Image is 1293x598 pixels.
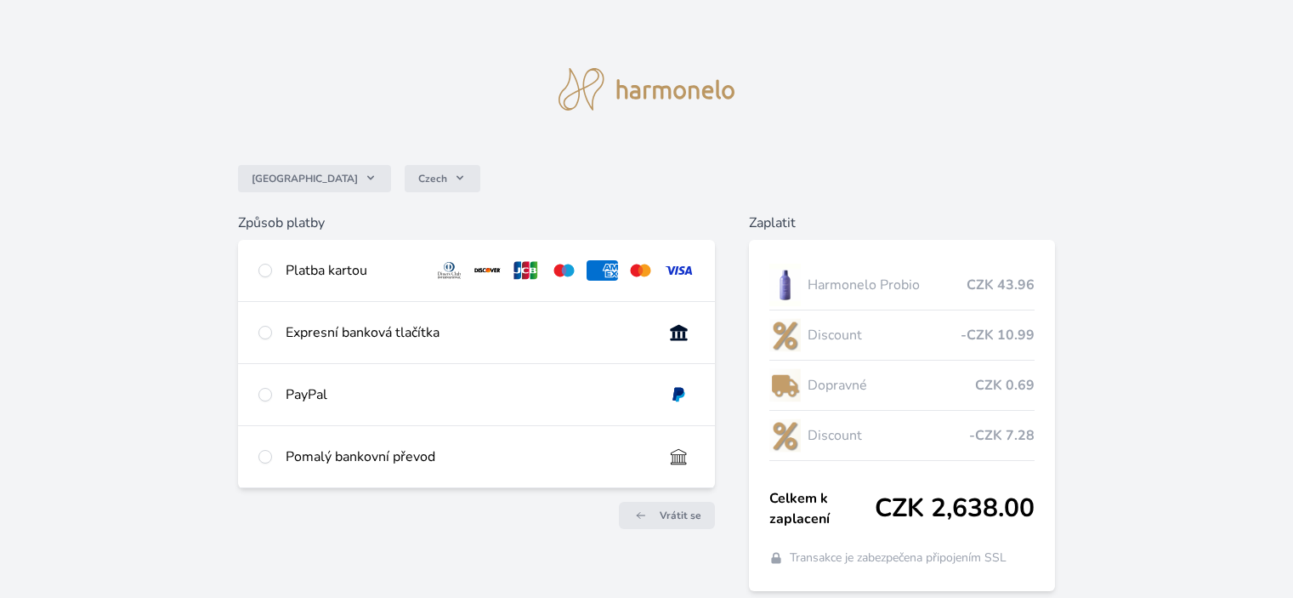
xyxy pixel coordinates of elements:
button: Czech [405,165,480,192]
a: Vrátit se [619,502,715,529]
div: Expresní banková tlačítka [286,322,649,343]
img: discover.svg [472,260,503,281]
div: PayPal [286,384,649,405]
img: onlineBanking_CZ.svg [663,322,695,343]
span: Discount [808,325,960,345]
img: amex.svg [587,260,618,281]
img: discount-lo.png [769,314,802,356]
span: CZK 2,638.00 [875,493,1035,524]
span: CZK 0.69 [975,375,1035,396]
img: jcb.svg [510,260,542,281]
div: Platba kartou [286,260,420,281]
img: maestro.svg [548,260,580,281]
span: Harmonelo Probio [808,275,966,295]
img: bankTransfer_IBAN.svg [663,447,695,467]
span: Vrátit se [660,509,701,522]
button: [GEOGRAPHIC_DATA] [238,165,391,192]
img: discount-lo.png [769,414,802,457]
span: Dopravné [808,375,974,396]
span: -CZK 7.28 [969,425,1035,446]
img: mc.svg [625,260,656,281]
img: logo.svg [559,68,735,111]
img: CLEAN_PROBIO_se_stinem_x-lo.jpg [769,264,802,306]
span: Discount [808,425,968,446]
h6: Způsob platby [238,213,714,233]
img: delivery-lo.png [769,364,802,407]
span: -CZK 10.99 [961,325,1035,345]
span: Czech [418,172,447,185]
img: visa.svg [663,260,695,281]
img: paypal.svg [663,384,695,405]
span: CZK 43.96 [967,275,1035,295]
img: diners.svg [434,260,465,281]
span: Transakce je zabezpečena připojením SSL [790,550,1007,567]
div: Pomalý bankovní převod [286,447,649,467]
h6: Zaplatit [749,213,1055,233]
span: Celkem k zaplacení [769,488,875,529]
span: [GEOGRAPHIC_DATA] [252,172,358,185]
